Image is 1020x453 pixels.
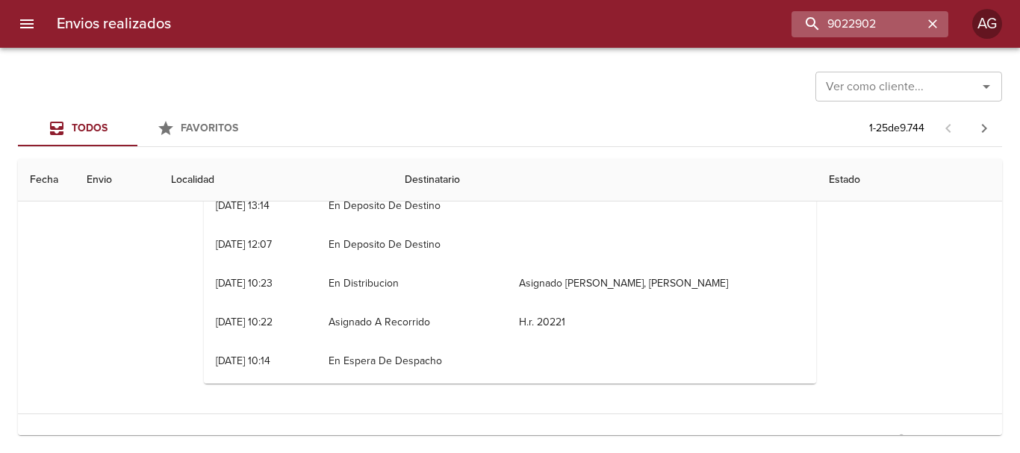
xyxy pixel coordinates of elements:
[317,225,507,264] td: En Deposito De Destino
[817,159,1002,201] th: Estado
[972,9,1002,39] div: AG
[57,12,171,36] h6: Envios realizados
[829,434,889,449] div: Generado
[18,110,257,146] div: Tabs Envios
[393,159,817,201] th: Destinatario
[484,434,600,447] em: [DEMOGRAPHIC_DATA]
[895,434,909,449] span: No tiene documentos adjuntos
[317,381,507,419] td: En Proceso De Despacho
[938,434,953,449] span: star_border
[75,159,159,201] th: Envio
[9,6,45,42] button: menu
[909,434,924,449] span: No tiene pedido asociado
[317,187,507,225] td: En Deposito De Destino
[317,303,507,342] td: Asignado A Recorrido
[216,354,270,367] div: [DATE] 10:14
[18,159,75,201] th: Fecha
[216,316,273,328] div: [DATE] 10:22
[972,9,1002,39] div: Abrir información de usuario
[507,303,816,342] td: H.r. 20221
[216,277,273,290] div: [DATE] 10:23
[159,159,393,201] th: Localidad
[792,11,923,37] input: buscar
[181,122,238,134] span: Favoritos
[930,120,966,135] span: Pagina anterior
[216,199,270,212] div: [DATE] 13:14
[72,122,108,134] span: Todos
[216,238,272,251] div: [DATE] 12:07
[93,432,134,451] span: 9553493
[507,264,816,303] td: Asignado [PERSON_NAME], [PERSON_NAME]
[30,434,59,447] div: [DATE]
[317,264,507,303] td: En Distribucion
[976,76,997,97] button: Abrir
[869,121,924,136] p: 1 - 25 de 9.744
[966,110,1002,146] span: Pagina siguiente
[317,342,507,381] td: En Espera De Despacho
[968,434,983,449] span: notifications_none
